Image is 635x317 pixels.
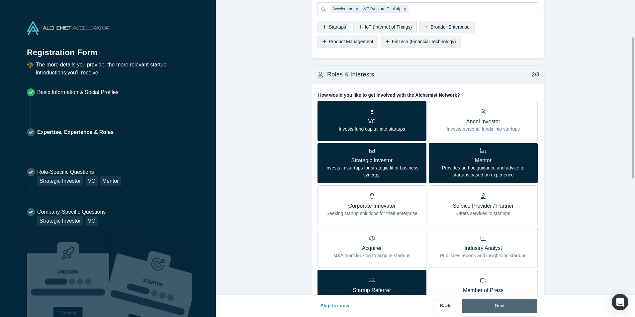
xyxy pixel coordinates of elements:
[353,5,361,13] div: Remove Accelerator
[330,5,353,13] div: Accelerator
[329,39,373,44] span: Product Management
[327,70,374,79] h3: Roles & Interests
[365,24,412,30] span: IoT (Internet of Things)
[322,157,421,164] p: Strategic Investor
[317,89,539,99] label: How would you like to get involved with the Alchemist Network?
[434,157,533,164] p: Mentor
[433,299,457,313] button: Back
[36,61,189,77] p: The more details you provide, the more relevant startup introductions you’ll receive!
[37,168,121,176] p: Role-Specific Questions
[37,128,114,136] p: Expertise, Experience & Roles
[314,299,356,313] button: Skip for now
[100,176,121,186] div: Mentor
[322,164,421,178] p: Invests in startups for strategic fit or business synergy.
[462,294,504,301] p: Covers startup news
[430,24,470,30] span: Broader Enterprise
[440,252,526,259] p: Publishes reports and insights on startups
[326,202,417,210] p: Corporate Innovator
[381,36,461,48] div: FinTech (Financial Technology)
[401,5,408,13] div: Remove VC (Venture Capital)
[342,294,402,301] p: Refers founders to Alchemist
[37,176,83,186] div: Strategic Investor
[27,21,109,35] img: Alchemist Accelerator Logo
[462,286,504,294] p: Member of Press
[326,210,417,217] p: Seeking startup solutions for their enterprise
[37,208,106,216] p: Company-Specific Questions
[462,299,537,313] button: Next
[419,21,475,33] div: Broader Enterprise
[362,5,401,13] div: VC (Venture Capital)
[339,126,405,133] p: Invests fund capital into startups
[333,252,410,259] p: M&A team looking to acquire startups
[453,210,513,217] p: Offers services to startups
[392,39,456,44] span: FinTech (Financial Technology)
[37,88,119,96] p: Basic Information & Social Profiles
[86,176,98,186] div: VC
[528,71,539,79] p: 2/3
[440,244,526,252] p: Industry Analyst
[333,244,410,252] p: Acquirer
[329,24,346,30] span: Startups
[453,202,513,210] p: Service Provider / Partner
[27,40,189,58] h1: Registration Form
[86,216,98,226] div: VC
[317,36,378,48] div: Product Management
[342,286,402,294] p: Startup Referrer
[339,118,405,126] p: VC
[353,21,417,33] div: IoT (Internet of Things)
[434,164,533,178] p: Provides ad hoc guidance and advice to startups based on experience
[317,21,351,33] div: Startups
[37,216,83,226] div: Strategic Investor
[447,126,520,133] p: Invests personal funds into startups
[447,118,520,126] p: Angel Investor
